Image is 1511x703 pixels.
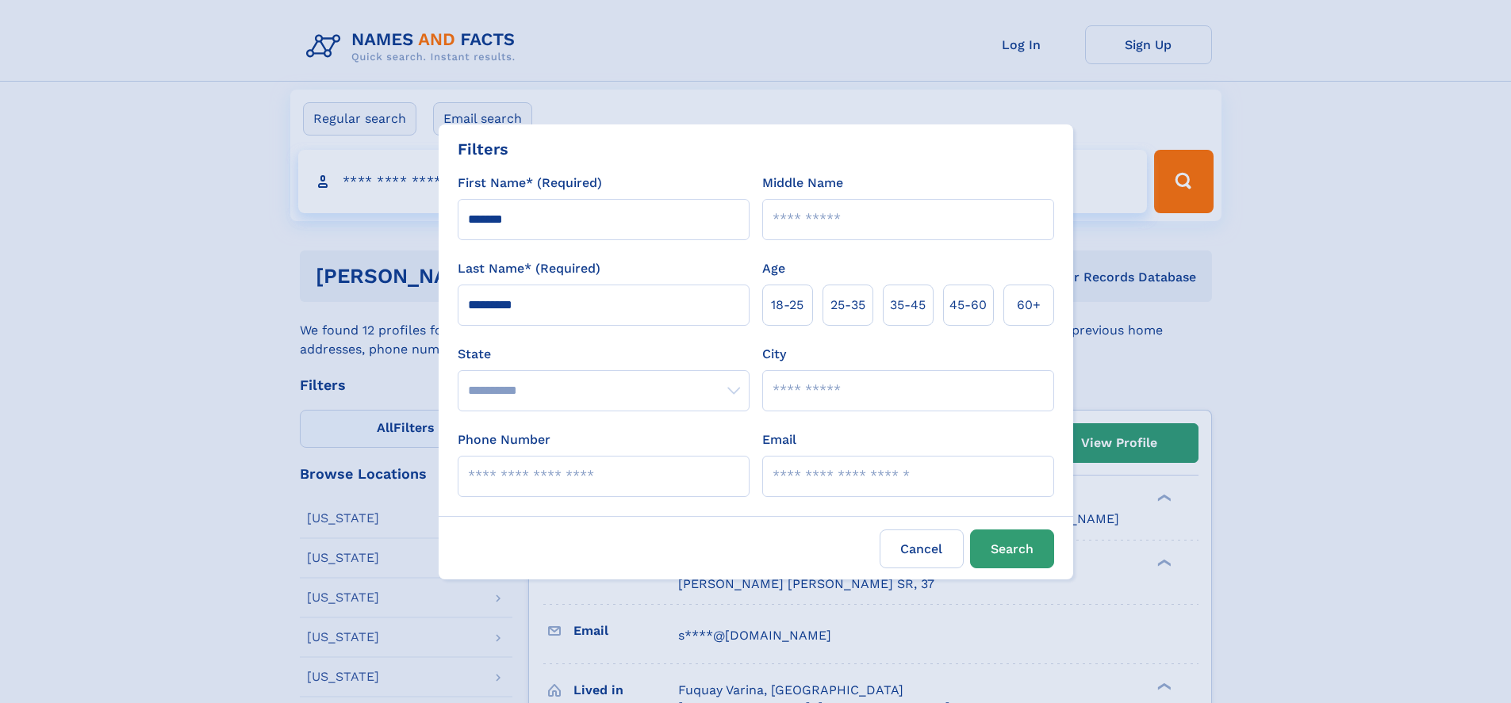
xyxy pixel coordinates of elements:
[458,259,600,278] label: Last Name* (Required)
[762,430,796,449] label: Email
[970,529,1054,568] button: Search
[762,345,786,364] label: City
[890,296,926,315] span: 35‑45
[458,430,550,449] label: Phone Number
[458,174,602,193] label: First Name* (Required)
[762,259,785,278] label: Age
[771,296,803,315] span: 18‑25
[1017,296,1041,315] span: 60+
[949,296,987,315] span: 45‑60
[458,137,508,161] div: Filters
[762,174,843,193] label: Middle Name
[830,296,865,315] span: 25‑35
[458,345,750,364] label: State
[880,529,964,568] label: Cancel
